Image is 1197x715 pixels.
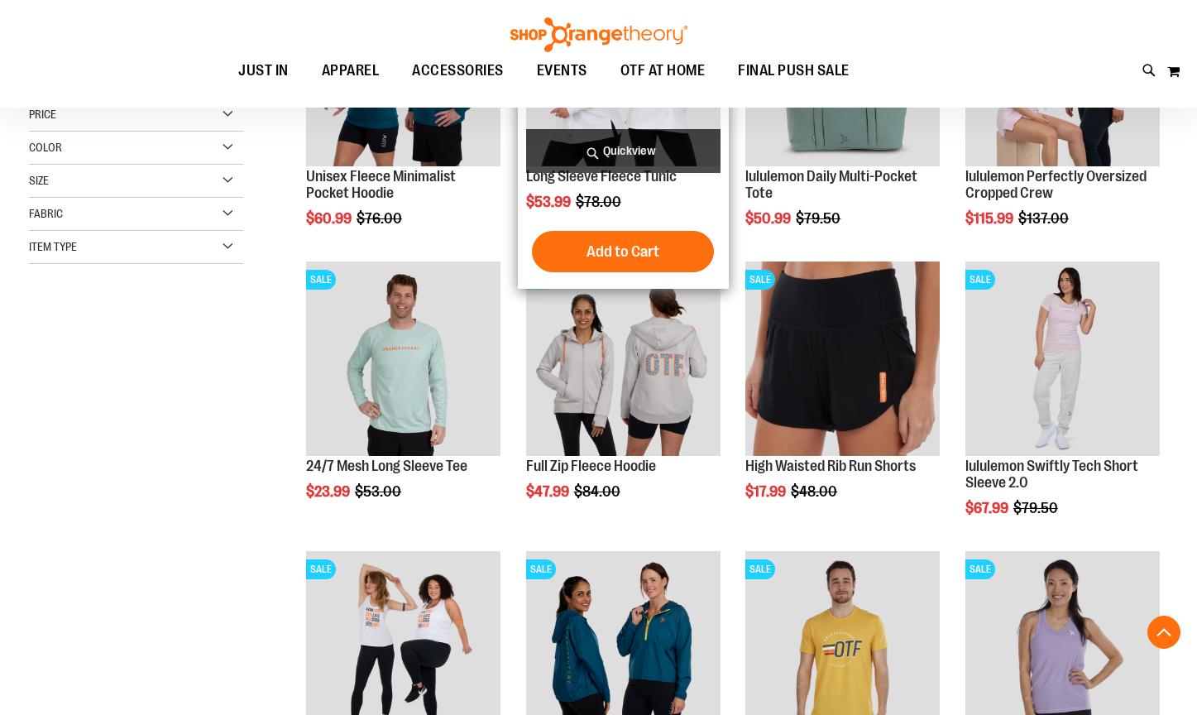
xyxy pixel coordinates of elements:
span: Add to Cart [587,242,659,261]
a: Quickview [526,129,721,173]
span: $76.00 [357,210,405,227]
span: $23.99 [306,483,352,500]
a: lululemon Swiftly Tech Short Sleeve 2.0 [965,458,1138,491]
button: Add to Cart [532,231,714,272]
a: High Waisted Rib Run ShortsSALE [745,262,940,458]
span: Size [29,174,49,187]
span: $115.99 [965,210,1016,227]
a: lululemon Perfectly Oversized Cropped Crew [965,168,1147,201]
a: lululemon Swiftly Tech Short Sleeve 2.0SALE [965,262,1160,458]
span: $60.99 [306,210,354,227]
a: ACCESSORIES [395,52,520,90]
span: $78.00 [576,194,624,210]
a: Main Image of 1457091SALE [526,262,721,458]
a: JUST IN [222,52,305,90]
a: Full Zip Fleece Hoodie [526,458,656,474]
a: High Waisted Rib Run Shorts [745,458,916,474]
span: SALE [526,559,556,579]
img: Shop Orangetheory [508,17,690,52]
span: Fabric [29,207,63,220]
span: EVENTS [537,52,587,89]
span: $137.00 [1018,210,1071,227]
div: product [737,253,948,542]
a: Unisex Fleece Minimalist Pocket Hoodie [306,168,456,201]
span: $50.99 [745,210,793,227]
a: lululemon Daily Multi-Pocket Tote [745,168,917,201]
a: Main Image of 1457095SALE [306,262,500,458]
span: SALE [965,559,995,579]
span: SALE [306,559,336,579]
span: $48.00 [791,483,840,500]
span: APPAREL [322,52,380,89]
span: Price [29,108,56,121]
span: ACCESSORIES [412,52,504,89]
span: SALE [745,559,775,579]
a: EVENTS [520,52,604,90]
a: APPAREL [305,52,396,90]
span: $53.99 [526,194,573,210]
a: OTF AT HOME [604,52,722,90]
div: product [957,253,1168,559]
div: product [518,253,729,542]
span: OTF AT HOME [620,52,706,89]
img: High Waisted Rib Run Shorts [745,262,940,456]
span: SALE [965,270,995,290]
span: SALE [745,270,775,290]
span: $79.50 [796,210,843,227]
span: $53.00 [355,483,404,500]
img: lululemon Swiftly Tech Short Sleeve 2.0 [965,262,1160,456]
span: $84.00 [574,483,623,500]
span: $47.99 [526,483,572,500]
a: FINAL PUSH SALE [721,52,866,89]
img: Main Image of 1457095 [306,262,500,456]
a: Long Sleeve Fleece Tunic [526,168,677,185]
span: FINAL PUSH SALE [738,52,850,89]
span: Item Type [29,240,77,253]
span: JUST IN [238,52,289,89]
span: $17.99 [745,483,788,500]
span: $67.99 [965,500,1011,516]
a: 24/7 Mesh Long Sleeve Tee [306,458,467,474]
span: $79.50 [1013,500,1061,516]
span: SALE [306,270,336,290]
img: Main Image of 1457091 [526,262,721,456]
div: product [298,253,509,542]
span: Color [29,141,62,154]
button: Back To Top [1147,616,1180,649]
